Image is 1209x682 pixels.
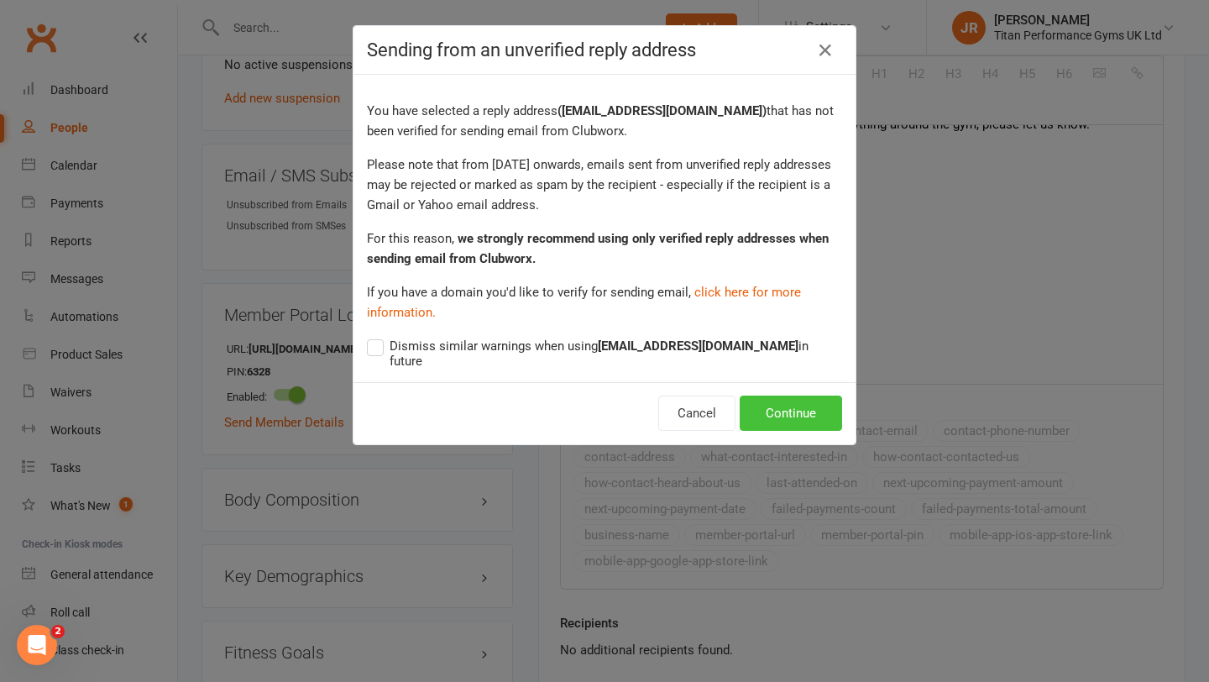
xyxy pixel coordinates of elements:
[367,39,842,60] h4: Sending from an unverified reply address
[367,228,842,269] p: For this reason,
[740,396,842,431] button: Continue
[812,37,839,64] a: Close
[367,282,842,323] p: If you have a domain you'd like to verify for sending email,
[390,336,842,369] span: Dismiss similar warnings when using in future
[367,155,842,215] p: Please note that from [DATE] onwards, emails sent from unverified reply addresses may be rejected...
[367,101,842,141] p: You have selected a reply address that has not been verified for sending email from Clubworx.
[598,338,798,354] strong: [EMAIL_ADDRESS][DOMAIN_NAME]
[367,231,829,266] strong: we strongly recommend using only verified reply addresses when sending email from Clubworx.
[17,625,57,665] iframe: Intercom live chat
[557,103,767,118] strong: ( [EMAIL_ADDRESS][DOMAIN_NAME] )
[51,625,65,638] span: 2
[658,396,735,431] button: Cancel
